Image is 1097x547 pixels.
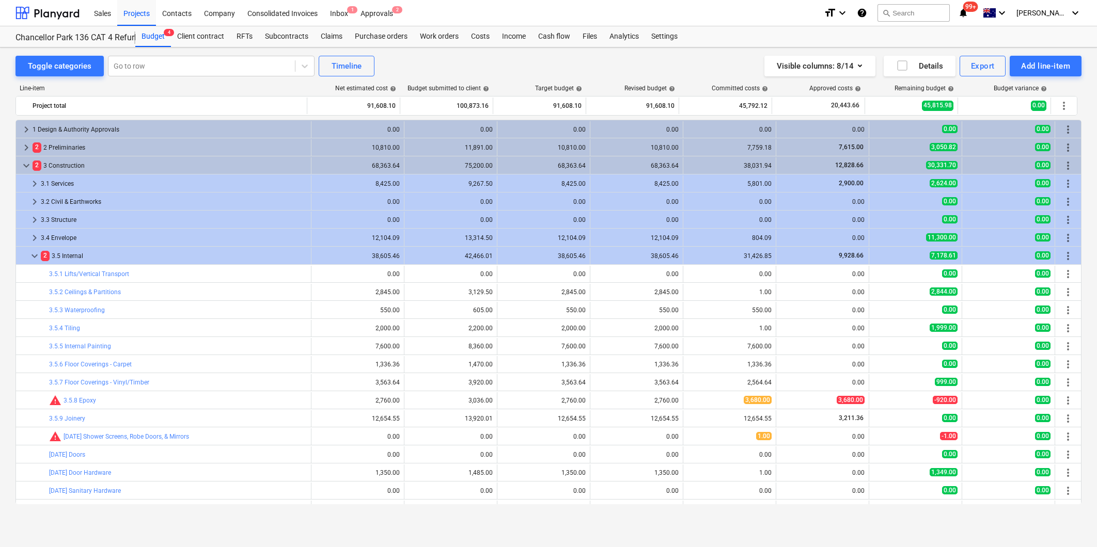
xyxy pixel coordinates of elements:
[1035,432,1051,440] span: 0.00
[315,26,349,47] a: Claims
[1035,251,1051,260] span: 0.00
[603,26,645,47] a: Analytics
[594,234,679,242] div: 12,104.09
[409,180,493,187] div: 9,267.50
[712,85,768,92] div: Committed costs
[502,216,586,223] div: 0.00
[877,4,950,22] button: Search
[33,98,303,114] div: Project total
[409,216,493,223] div: 0.00
[316,433,400,440] div: 0.00
[594,180,679,187] div: 8,425.00
[316,180,400,187] div: 8,425.00
[834,162,865,169] span: 12,828.66
[41,251,50,261] span: 2
[1062,286,1074,298] span: More actions
[1062,196,1074,208] span: More actions
[1058,100,1070,112] span: More actions
[316,270,400,278] div: 0.00
[683,98,767,114] div: 45,792.12
[64,433,189,440] a: [DATE] Shower Screens, Robe Doors, & Mirrors
[409,361,493,368] div: 1,470.00
[594,252,679,260] div: 38,605.46
[259,26,315,47] a: Subcontracts
[896,59,943,73] div: Details
[409,126,493,133] div: 0.00
[33,121,307,138] div: 1 Design & Authority Approvals
[594,216,679,223] div: 0.00
[49,270,129,278] a: 3.5.1 Lifts/Vertical Transport
[409,379,493,386] div: 3,920.00
[780,198,865,205] div: 0.00
[481,86,489,92] span: help
[316,469,400,476] div: 1,350.00
[1035,450,1051,458] span: 0.00
[502,144,586,151] div: 10,810.00
[780,343,865,350] div: 0.00
[594,270,679,278] div: 0.00
[926,233,958,242] span: 11,300.00
[347,6,357,13] span: 1
[171,26,230,47] a: Client contract
[502,343,586,350] div: 7,600.00
[594,469,679,476] div: 1,350.00
[594,198,679,205] div: 0.00
[594,397,679,404] div: 2,760.00
[1062,322,1074,334] span: More actions
[930,143,958,151] span: 3,050.82
[780,433,865,440] div: 0.00
[780,234,865,242] div: 0.00
[15,85,308,92] div: Line-item
[809,85,861,92] div: Approved costs
[409,451,493,458] div: 0.00
[502,361,586,368] div: 1,336.36
[594,343,679,350] div: 7,600.00
[28,232,41,244] span: keyboard_arrow_right
[49,325,80,332] a: 3.5.4 Tiling
[930,179,958,187] span: 2,624.00
[409,325,493,332] div: 2,200.00
[496,26,532,47] div: Income
[1062,358,1074,371] span: More actions
[502,307,586,314] div: 550.00
[49,288,121,296] a: 3.5.2 Ceilings & Partitions
[780,216,865,223] div: 0.00
[1062,123,1074,136] span: More actions
[1035,305,1051,314] span: 0.00
[497,98,582,114] div: 91,608.10
[687,180,772,187] div: 5,801.00
[780,325,865,332] div: 0.00
[1035,414,1051,422] span: 0.00
[884,56,955,76] button: Details
[1035,396,1051,404] span: 0.00
[576,26,603,47] a: Files
[49,394,61,407] span: Committed costs exceed revised budget
[1062,178,1074,190] span: More actions
[1035,179,1051,187] span: 0.00
[1016,9,1068,17] span: [PERSON_NAME]
[409,198,493,205] div: 0.00
[409,415,493,422] div: 13,920.01
[780,361,865,368] div: 0.00
[1062,250,1074,262] span: More actions
[28,250,41,262] span: keyboard_arrow_down
[316,397,400,404] div: 2,760.00
[41,175,307,192] div: 3.1 Services
[41,212,307,228] div: 3.3 Structure
[1062,448,1074,461] span: More actions
[502,325,586,332] div: 2,000.00
[1062,304,1074,316] span: More actions
[15,33,123,43] div: Chancellor Park 136 CAT 4 Refurb
[942,414,958,422] span: 0.00
[33,160,41,170] span: 2
[594,379,679,386] div: 3,563.64
[837,396,865,404] span: 3,680.00
[409,252,493,260] div: 42,466.01
[687,379,772,386] div: 2,564.64
[316,198,400,205] div: 0.00
[687,252,772,260] div: 31,426.85
[1062,232,1074,244] span: More actions
[645,26,684,47] div: Settings
[316,144,400,151] div: 10,810.00
[316,415,400,422] div: 12,654.55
